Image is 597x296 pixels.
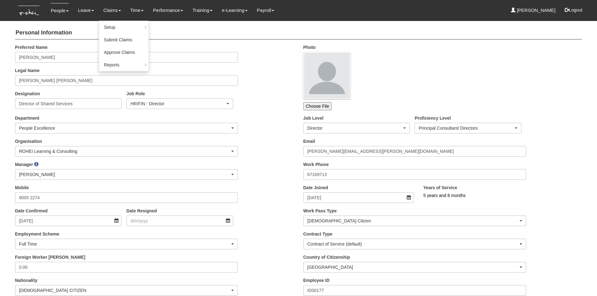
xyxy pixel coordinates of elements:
button: Director [303,123,410,133]
label: Designation [15,91,40,97]
label: Department [15,115,39,121]
iframe: chat widget [571,271,591,290]
label: Proficiency Level [415,115,451,121]
label: Preferred Name [15,44,48,50]
button: People Excellence [15,123,238,133]
label: Photo [303,44,316,50]
a: Performance [153,3,183,18]
img: profile.png [303,52,350,99]
div: ROHEI Learning & Consulting [19,148,230,154]
div: Director [307,125,402,131]
a: People [51,3,69,18]
div: 5 years and 8 months [423,192,558,199]
div: Principal Consultant/ Directors [419,125,514,131]
button: Full Time [15,239,238,249]
label: Contract Type [303,231,333,237]
a: Leave [78,3,94,18]
label: Date Resigned [126,208,157,214]
button: [DEMOGRAPHIC_DATA] Citizen [303,216,526,226]
label: Years of Service [423,184,457,191]
label: Organisation [15,138,42,144]
label: Foreign Worker [PERSON_NAME] [15,254,86,260]
a: Claims [103,3,121,18]
div: [PERSON_NAME] [19,171,230,178]
label: Employment Scheme [15,231,60,237]
a: Time [130,3,144,18]
label: Work Phone [303,161,329,168]
a: [PERSON_NAME] [511,3,556,18]
label: Nationality [15,277,38,283]
a: Approve Claims [99,46,149,59]
label: Date Confirmed [15,208,48,214]
div: HR/FIN - Director [130,101,225,107]
label: Manager [15,161,33,168]
button: Logout [560,3,587,18]
label: Legal Name [15,67,40,74]
label: Email [303,138,315,144]
input: d/m/yyyy [15,216,122,226]
div: [GEOGRAPHIC_DATA] [307,264,519,270]
input: d/m/yyyy [126,216,233,226]
label: Employee ID [303,277,330,283]
div: People Excellence [19,125,230,131]
button: [GEOGRAPHIC_DATA] [303,262,526,273]
label: Date Joined [303,184,328,191]
div: Contract of Service (default) [307,241,519,247]
button: [DEMOGRAPHIC_DATA] CITIZEN [15,285,238,296]
button: ROHEI Learning & Consulting [15,146,238,157]
button: HR/FIN - Director [126,98,233,109]
a: Reports [99,59,149,71]
label: Country of Citizenship [303,254,350,260]
button: [PERSON_NAME] [15,169,238,180]
button: Principal Consultant/ Directors [415,123,521,133]
label: Job Role [126,91,145,97]
label: Mobile [15,184,29,191]
h4: Personal Information [15,27,582,39]
label: Work Pass Type [303,208,337,214]
a: e-Learning [222,3,248,18]
div: Full Time [19,241,230,247]
a: Payroll [257,3,275,18]
input: Choose File [303,102,332,110]
div: [DEMOGRAPHIC_DATA] CITIZEN [19,287,230,293]
input: d/m/yyyy [303,192,414,203]
button: Contract of Service (default) [303,239,526,249]
a: Setup [99,21,149,34]
a: Training [192,3,212,18]
label: Job Level [303,115,324,121]
div: [DEMOGRAPHIC_DATA] Citizen [307,218,519,224]
a: Submit Claims [99,34,149,46]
